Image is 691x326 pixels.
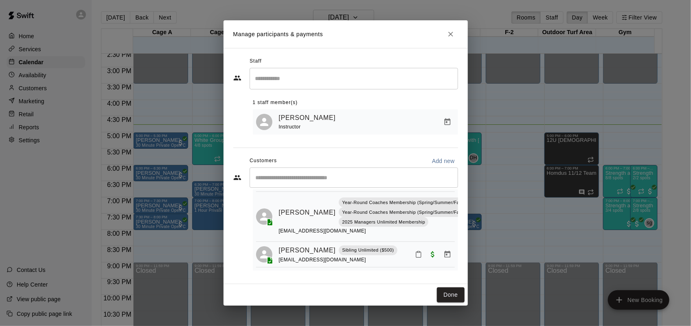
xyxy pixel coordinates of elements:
span: Paid with Credit [426,250,440,257]
button: Done [437,287,464,302]
svg: Staff [233,74,241,82]
a: [PERSON_NAME] [279,113,336,123]
a: [PERSON_NAME] [279,207,336,218]
button: Manage bookings & payment [440,247,455,262]
p: Manage participants & payments [233,30,323,39]
p: Sibling Unlimited ($500) [342,247,394,254]
p: Add new [432,157,455,165]
span: Customers [250,154,277,167]
button: Add new [429,154,458,167]
span: [EMAIL_ADDRESS][DOMAIN_NAME] [279,257,366,263]
div: Ryland Conradi [256,209,272,225]
button: Mark attendance [412,248,426,261]
p: 2025 Managers Unlimited Membership [342,219,425,226]
button: Close [443,27,458,41]
p: Year-Round Coaches Membership (Spring/Summer/Fall) [342,199,463,206]
svg: Customers [233,174,241,182]
span: Staff [250,55,261,68]
div: Matt McGrew [256,114,272,130]
button: Manage bookings & payment [440,115,455,129]
div: Search staff [250,68,458,89]
div: Tiger Sanchez [256,246,272,263]
a: [PERSON_NAME] [279,245,336,256]
div: Start typing to search customers... [250,167,458,188]
span: Instructor [279,124,301,130]
span: [EMAIL_ADDRESS][DOMAIN_NAME] [279,228,366,234]
span: 1 staff member(s) [253,96,298,109]
p: Year-Round Coaches Membership (Spring/Summer/Fall) [342,209,463,216]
